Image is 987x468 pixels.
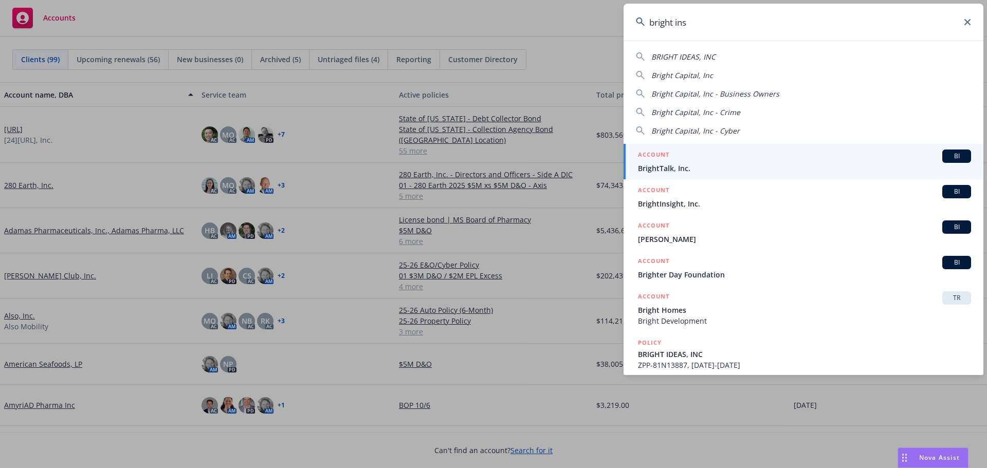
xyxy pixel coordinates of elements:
[624,179,983,215] a: ACCOUNTBIBrightInsight, Inc.
[638,315,971,326] span: Bright Development
[624,250,983,286] a: ACCOUNTBIBrighter Day Foundation
[651,52,716,62] span: BRIGHT IDEAS, INC
[624,332,983,376] a: POLICYBRIGHT IDEAS, INCZPP-81N13887, [DATE]-[DATE]
[638,198,971,209] span: BrightInsight, Inc.
[898,448,911,467] div: Drag to move
[638,220,669,233] h5: ACCOUNT
[638,360,971,370] span: ZPP-81N13887, [DATE]-[DATE]
[624,286,983,332] a: ACCOUNTTRBright HomesBright Development
[638,185,669,197] h5: ACCOUNT
[946,187,967,196] span: BI
[651,126,740,136] span: Bright Capital, Inc - Cyber
[651,70,713,80] span: Bright Capital, Inc
[638,269,971,280] span: Brighter Day Foundation
[624,4,983,41] input: Search...
[919,453,960,462] span: Nova Assist
[946,293,967,303] span: TR
[638,163,971,174] span: BrightTalk, Inc.
[638,349,971,360] span: BRIGHT IDEAS, INC
[946,222,967,232] span: BI
[898,447,968,468] button: Nova Assist
[651,89,779,99] span: Bright Capital, Inc - Business Owners
[638,305,971,315] span: Bright Homes
[946,258,967,267] span: BI
[638,234,971,245] span: [PERSON_NAME]
[946,152,967,161] span: BI
[624,144,983,179] a: ACCOUNTBIBrightTalk, Inc.
[638,256,669,268] h5: ACCOUNT
[638,291,669,304] h5: ACCOUNT
[651,107,740,117] span: Bright Capital, Inc - Crime
[638,338,662,348] h5: POLICY
[624,215,983,250] a: ACCOUNTBI[PERSON_NAME]
[638,149,669,162] h5: ACCOUNT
